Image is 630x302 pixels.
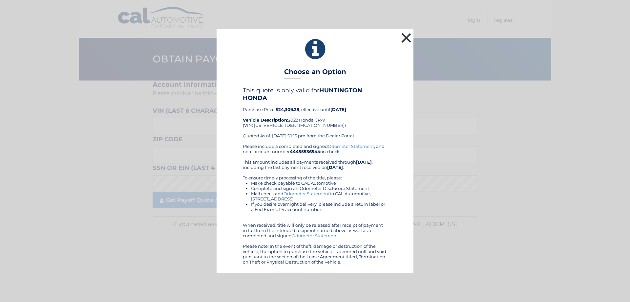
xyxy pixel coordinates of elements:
[243,87,387,101] h4: This quote is only valid for
[330,107,346,112] b: [DATE]
[356,159,372,165] b: [DATE]
[292,233,338,238] a: Odometer Statement
[327,165,343,170] b: [DATE]
[276,107,299,112] b: $24,309.29
[243,144,387,265] div: Please include a completed and signed , and note account number on check. This amount includes al...
[243,117,288,123] strong: Vehicle Description:
[284,68,346,79] h3: Choose an Option
[251,180,387,186] li: Make check payable to CAL Automotive
[328,144,374,149] a: Odometer Statement
[251,201,387,212] li: If you desire overnight delivery, please include a return label or a Fed Ex or UPS account number.
[290,149,320,154] b: 44455536544
[251,186,387,191] li: Complete and sign an Odometer Disclosure Statement
[283,191,330,196] a: Odometer Statement
[243,87,387,143] div: Purchase Price: , effective until 2022 Honda CR-V (VIN: [US_VEHICLE_IDENTIFICATION_NUMBER]) Quote...
[243,87,362,101] b: HUNTINGTON HONDA
[400,31,413,44] button: ×
[251,191,387,201] li: Mail check and to CAL Automotive, [STREET_ADDRESS]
